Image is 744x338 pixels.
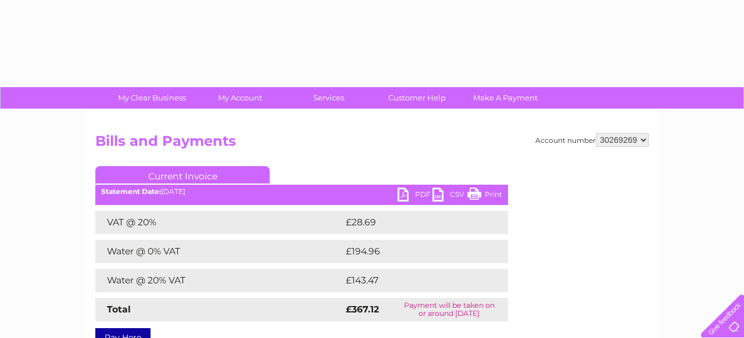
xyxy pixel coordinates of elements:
a: Current Invoice [95,166,270,184]
b: Statement Date: [101,187,161,196]
a: Print [467,188,502,204]
a: Customer Help [369,87,465,109]
a: Services [281,87,377,109]
strong: £367.12 [346,304,379,315]
strong: Total [107,304,131,315]
td: VAT @ 20% [95,211,343,234]
td: £28.69 [343,211,485,234]
h2: Bills and Payments [95,133,649,155]
a: My Account [192,87,288,109]
div: [DATE] [95,188,508,196]
td: £143.47 [343,269,487,292]
a: CSV [432,188,467,204]
div: Account number [535,133,649,147]
a: My Clear Business [104,87,200,109]
a: PDF [398,188,432,204]
td: Water @ 0% VAT [95,240,343,263]
a: Make A Payment [457,87,553,109]
td: £194.96 [343,240,487,263]
td: Water @ 20% VAT [95,269,343,292]
td: Payment will be taken on or around [DATE] [391,298,508,321]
